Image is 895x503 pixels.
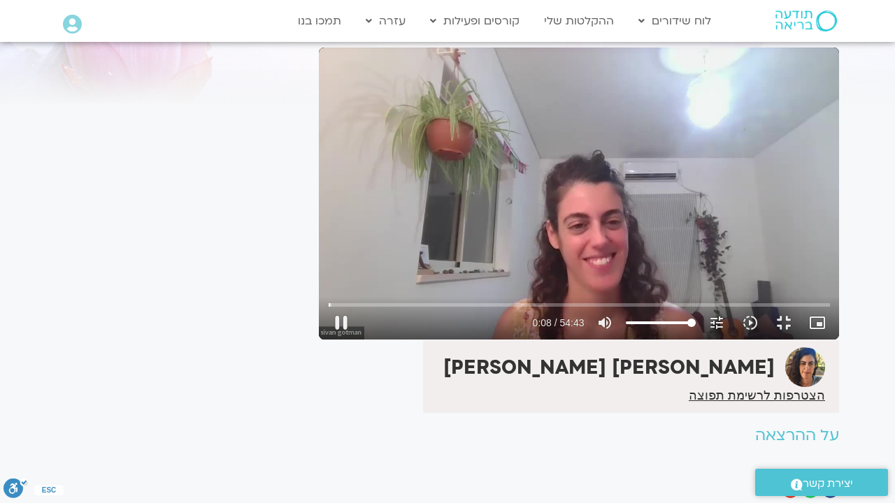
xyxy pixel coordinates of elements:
a: תמכו בנו [291,8,348,34]
span: יצירת קשר [803,474,853,493]
a: ההקלטות שלי [537,8,621,34]
a: עזרה [359,8,413,34]
a: יצירת קשר [755,469,888,496]
a: הצטרפות לרשימת תפוצה [689,389,825,402]
img: תודעה בריאה [775,10,837,31]
h2: על ההרצאה [319,427,839,444]
img: סיון גל גוטמן [785,347,825,387]
a: קורסים ופעילות [423,8,527,34]
strong: [PERSON_NAME] [PERSON_NAME] [443,354,775,381]
a: לוח שידורים [631,8,718,34]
